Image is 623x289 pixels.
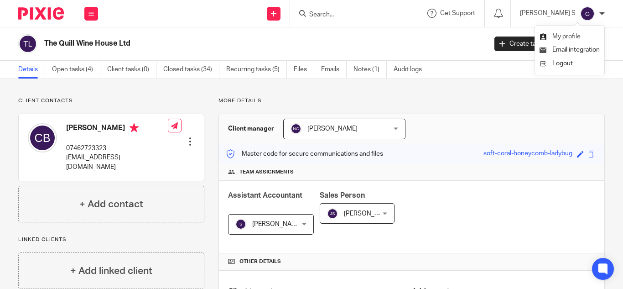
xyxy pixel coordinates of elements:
[552,47,600,53] span: Email integration
[494,37,547,51] a: Create task
[394,61,429,79] a: Audit logs
[66,144,168,153] p: 07462723323
[327,208,338,219] img: svg%3E
[18,97,204,105] p: Client contacts
[18,236,204,243] p: Linked clients
[66,123,168,135] h4: [PERSON_NAME]
[163,61,219,79] a: Closed tasks (34)
[552,33,581,40] span: My profile
[552,60,573,67] span: Logout
[580,6,595,21] img: svg%3E
[308,11,390,19] input: Search
[540,47,600,53] a: Email integration
[239,258,281,265] span: Other details
[70,264,152,278] h4: + Add linked client
[540,57,600,70] a: Logout
[52,61,100,79] a: Open tasks (4)
[130,123,139,132] i: Primary
[218,97,605,105] p: More details
[307,126,358,132] span: [PERSON_NAME]
[483,149,572,159] div: soft-coral-honeycomb-ladybug
[79,197,143,211] h4: + Add contact
[107,61,156,79] a: Client tasks (0)
[228,192,302,199] span: Assistant Accountant
[353,61,387,79] a: Notes (1)
[239,168,294,176] span: Team assignments
[28,123,57,152] img: svg%3E
[18,61,45,79] a: Details
[291,123,301,134] img: svg%3E
[226,61,287,79] a: Recurring tasks (5)
[44,39,394,48] h2: The Quill Wine House Ltd
[226,149,383,158] p: Master code for secure communications and files
[235,219,246,230] img: svg%3E
[321,61,347,79] a: Emails
[344,210,394,217] span: [PERSON_NAME]
[294,61,314,79] a: Files
[18,7,64,20] img: Pixie
[252,221,313,227] span: [PERSON_NAME] K V
[18,34,37,53] img: svg%3E
[320,192,365,199] span: Sales Person
[228,124,274,133] h3: Client manager
[520,9,576,18] p: [PERSON_NAME] S
[66,153,168,172] p: [EMAIL_ADDRESS][DOMAIN_NAME]
[540,33,581,40] a: My profile
[440,10,475,16] span: Get Support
